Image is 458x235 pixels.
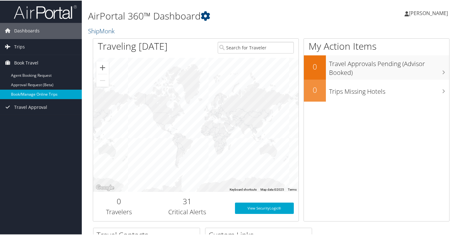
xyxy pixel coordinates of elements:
[149,207,225,216] h3: Critical Alerts
[218,41,294,53] input: Search for Traveler
[14,22,40,38] span: Dashboards
[96,74,109,86] button: Zoom out
[329,56,449,76] h3: Travel Approvals Pending (Advisor Booked)
[329,83,449,95] h3: Trips Missing Hotels
[304,79,449,101] a: 0Trips Missing Hotels
[98,195,140,206] h2: 0
[95,183,115,191] a: Open this area in Google Maps (opens a new window)
[96,61,109,73] button: Zoom in
[95,183,115,191] img: Google
[260,187,284,191] span: Map data ©2025
[288,187,297,191] a: Terms (opens in new tab)
[149,195,225,206] h2: 31
[235,202,294,213] a: View SecurityLogic®
[304,84,326,95] h2: 0
[14,54,38,70] span: Book Travel
[98,207,140,216] h3: Travelers
[304,39,449,52] h1: My Action Items
[230,187,257,191] button: Keyboard shortcuts
[405,3,454,22] a: [PERSON_NAME]
[304,55,449,79] a: 0Travel Approvals Pending (Advisor Booked)
[14,4,77,19] img: airportal-logo.png
[98,39,168,52] h1: Traveling [DATE]
[88,9,332,22] h1: AirPortal 360™ Dashboard
[409,9,448,16] span: [PERSON_NAME]
[14,38,25,54] span: Trips
[304,61,326,71] h2: 0
[88,26,116,35] a: ShipMonk
[14,99,47,115] span: Travel Approval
